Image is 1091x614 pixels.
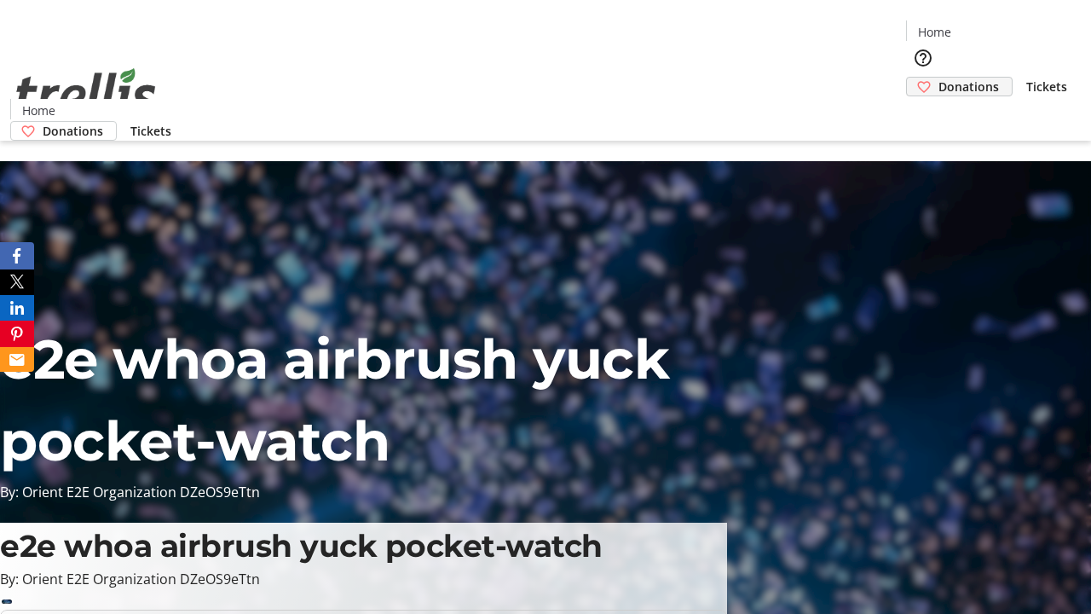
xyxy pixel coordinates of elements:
span: Home [918,23,951,41]
span: Donations [938,78,999,96]
a: Home [11,101,66,119]
span: Tickets [1026,78,1067,96]
a: Tickets [1013,78,1081,96]
span: Home [22,101,55,119]
a: Donations [10,121,117,141]
button: Cart [906,96,940,130]
a: Donations [906,77,1013,96]
span: Donations [43,122,103,140]
span: Tickets [130,122,171,140]
button: Help [906,41,940,75]
img: Orient E2E Organization DZeOS9eTtn's Logo [10,49,162,135]
a: Home [907,23,961,41]
a: Tickets [117,122,185,140]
